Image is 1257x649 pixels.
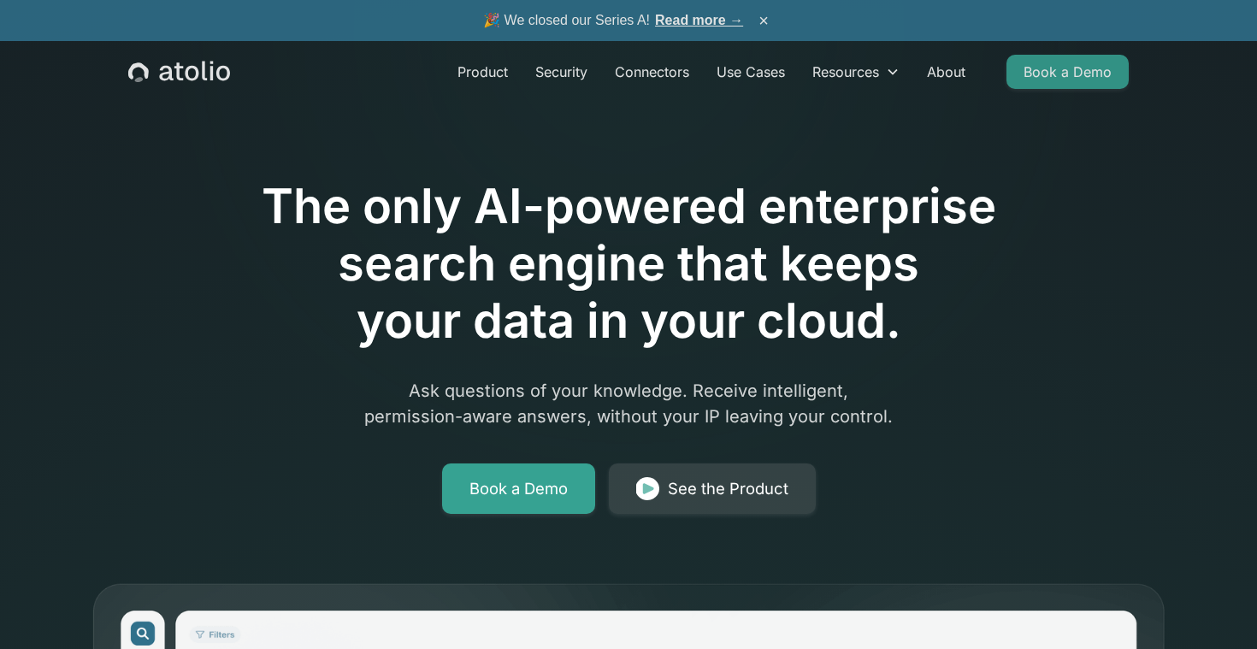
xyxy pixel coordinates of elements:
[601,55,703,89] a: Connectors
[483,10,743,31] span: 🎉 We closed our Series A!
[444,55,522,89] a: Product
[128,61,230,83] a: home
[655,13,743,27] a: Read more →
[442,463,595,515] a: Book a Demo
[812,62,879,82] div: Resources
[799,55,913,89] div: Resources
[1006,55,1129,89] a: Book a Demo
[300,378,957,429] p: Ask questions of your knowledge. Receive intelligent, permission-aware answers, without your IP l...
[703,55,799,89] a: Use Cases
[913,55,979,89] a: About
[609,463,816,515] a: See the Product
[522,55,601,89] a: Security
[668,477,788,501] div: See the Product
[753,11,774,30] button: ×
[191,178,1066,351] h1: The only AI-powered enterprise search engine that keeps your data in your cloud.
